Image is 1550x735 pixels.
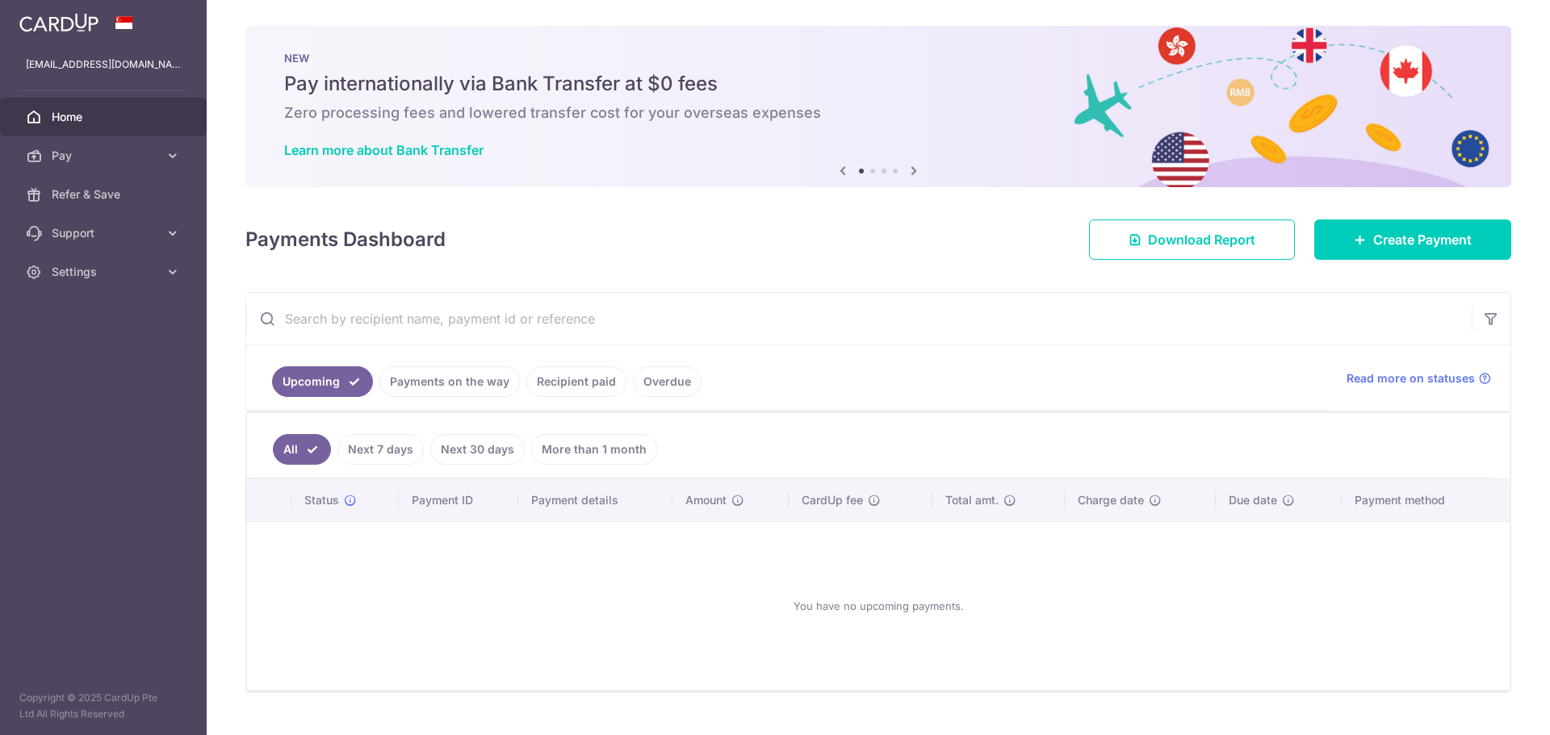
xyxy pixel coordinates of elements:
a: Next 30 days [430,434,525,465]
th: Payment details [518,479,673,521]
a: Payments on the way [379,366,520,397]
a: Learn more about Bank Transfer [284,142,484,158]
th: Payment ID [399,479,518,521]
span: Pay [52,148,158,164]
a: Next 7 days [337,434,424,465]
span: Home [52,109,158,125]
a: Recipient paid [526,366,626,397]
a: Upcoming [272,366,373,397]
h4: Payments Dashboard [245,225,446,254]
div: You have no upcoming payments. [266,535,1490,677]
span: CardUp fee [802,492,863,508]
h6: Zero processing fees and lowered transfer cost for your overseas expenses [284,103,1472,123]
th: Payment method [1342,479,1510,521]
img: Bank transfer banner [245,26,1511,187]
span: Status [304,492,339,508]
span: Download Report [1148,230,1255,249]
a: More than 1 month [531,434,657,465]
img: CardUp [19,13,98,32]
h5: Pay internationally via Bank Transfer at $0 fees [284,71,1472,97]
span: Refer & Save [52,186,158,203]
span: Read more on statuses [1347,370,1475,386]
p: [EMAIL_ADDRESS][DOMAIN_NAME] [26,56,181,73]
span: Support [52,225,158,241]
span: Total amt. [945,492,999,508]
a: All [273,434,331,465]
span: Create Payment [1373,230,1472,249]
p: NEW [284,52,1472,65]
a: Overdue [633,366,702,397]
input: Search by recipient name, payment id or reference [246,293,1472,345]
span: Charge date [1078,492,1144,508]
span: Settings [52,264,158,280]
span: Due date [1229,492,1277,508]
a: Read more on statuses [1347,370,1491,386]
a: Download Report [1089,219,1295,260]
a: Create Payment [1314,219,1511,260]
span: Amount [685,492,727,508]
